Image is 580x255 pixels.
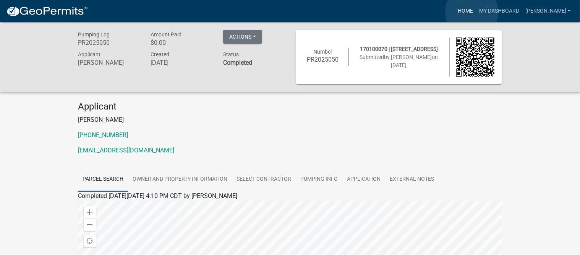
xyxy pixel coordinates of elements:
[78,101,502,112] h4: Applicant
[84,206,96,219] div: Zoom in
[232,167,296,192] a: Select contractor
[151,39,212,46] h6: $0.00
[78,167,128,192] a: Parcel search
[78,39,139,46] h6: PR2025050
[78,147,174,154] a: [EMAIL_ADDRESS][DOMAIN_NAME]
[78,115,502,124] p: [PERSON_NAME]
[84,219,96,231] div: Zoom out
[342,167,385,192] a: Application
[360,54,438,68] span: Submitted on [DATE]
[78,31,110,38] span: Pumping Log
[84,235,96,247] div: Find my location
[78,59,139,66] h6: [PERSON_NAME]
[223,30,262,44] button: Actions
[151,31,181,38] span: Amount Paid
[303,56,342,63] h6: PR2025050
[223,59,252,66] strong: Completed
[78,131,128,139] a: [PHONE_NUMBER]
[313,49,332,55] span: Number
[151,51,169,57] span: Created
[522,4,574,18] a: [PERSON_NAME]
[128,167,232,192] a: Owner and Property Information
[151,59,212,66] h6: [DATE]
[384,54,432,60] span: by [PERSON_NAME]
[476,4,522,18] a: My Dashboard
[78,192,237,199] span: Completed [DATE][DATE] 4:10 PM CDT by [PERSON_NAME]
[385,167,439,192] a: External Notes
[360,46,438,52] span: 170100070 | [STREET_ADDRESS]
[456,38,495,77] img: QR code
[78,51,100,57] span: Applicant
[223,51,239,57] span: Status
[296,167,342,192] a: Pumping Info
[455,4,476,18] a: Home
